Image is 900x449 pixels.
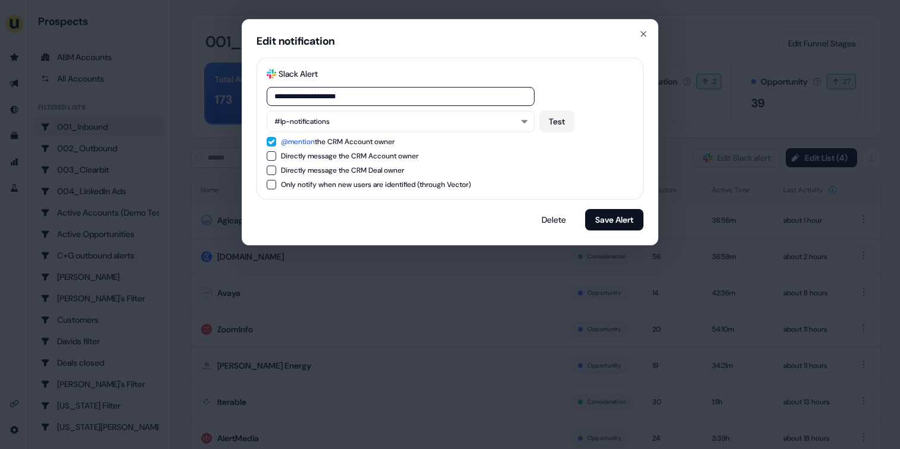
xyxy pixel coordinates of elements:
[281,136,395,148] div: the CRM Account owner
[281,164,404,176] div: Directly message the CRM Deal owner
[257,34,335,48] div: Edit notification
[281,150,418,162] div: Directly message the CRM Account owner
[585,209,643,230] button: Save Alert
[532,209,576,230] button: Delete
[539,111,574,132] button: Test
[281,137,315,146] span: @mention
[267,111,535,132] button: #lp-notifications
[279,68,318,80] div: Slack Alert
[281,179,471,191] div: Only notify when new users are identified (through Vector)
